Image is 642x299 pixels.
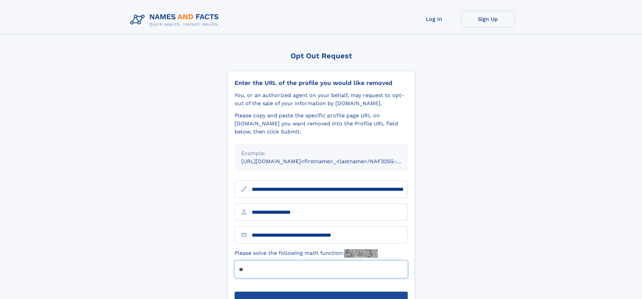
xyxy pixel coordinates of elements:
[127,11,224,29] img: Logo Names and Facts
[235,249,378,258] label: Please solve the following math function:
[407,11,461,27] a: Log In
[241,149,401,157] div: Example:
[235,91,408,108] div: You, or an authorized agent on your behalf, may request to opt-out of the sale of your informatio...
[227,52,415,60] div: Opt Out Request
[461,11,515,27] a: Sign Up
[235,112,408,136] div: Please copy and paste the specific profile page URL on [DOMAIN_NAME] you want removed into the Pr...
[241,158,421,165] small: [URL][DOMAIN_NAME]<firstname>_<lastname>/NAF325G-xxxxxxxx
[235,79,408,87] div: Enter the URL of the profile you would like removed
